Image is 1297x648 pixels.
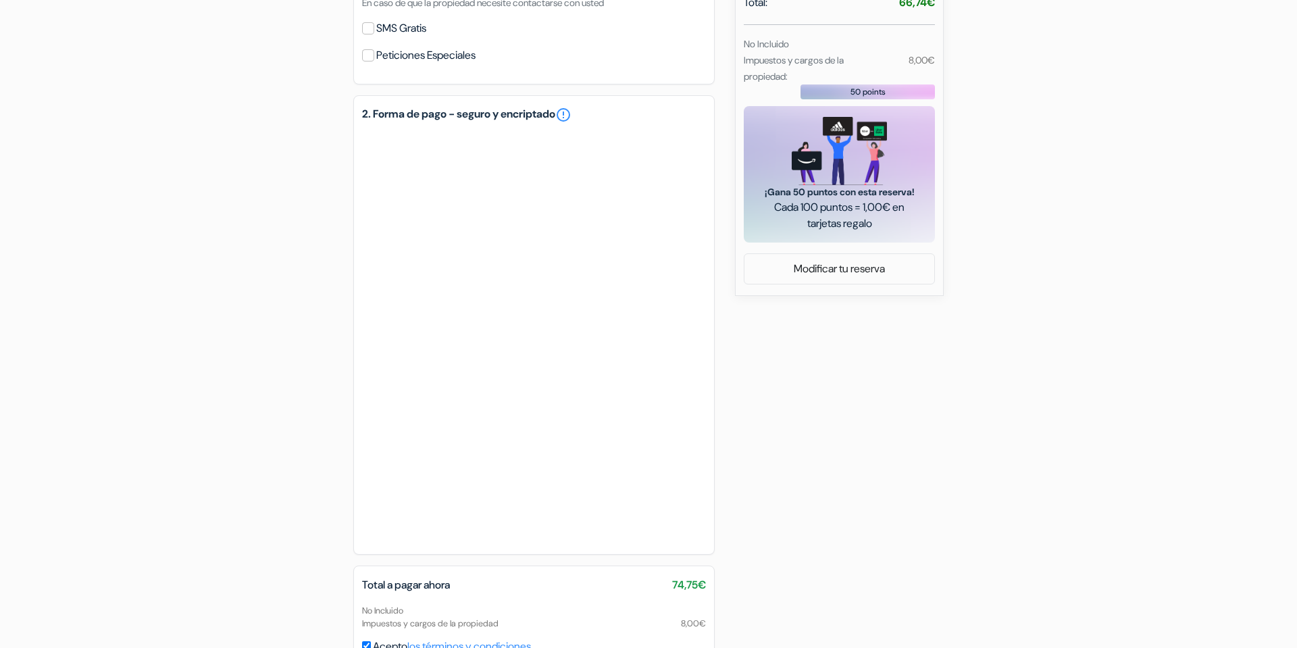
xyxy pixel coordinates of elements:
[681,617,706,630] span: 8,00€
[376,19,426,38] label: SMS Gratis
[359,126,709,546] iframe: Campo de entrada seguro para el pago
[672,577,706,593] span: 74,75€
[850,86,886,98] span: 50 points
[760,199,919,232] span: Cada 100 puntos = 1,00€ en tarjetas regalo
[909,54,935,66] small: 8,00€
[376,46,476,65] label: Peticiones Especiales
[744,54,844,82] small: Impuestos y cargos de la propiedad:
[744,38,789,50] small: No Incluido
[555,107,571,123] a: error_outline
[792,117,887,185] img: gift_card_hero_new.png
[354,604,714,630] div: No Incluido Impuestos y cargos de la propiedad
[744,256,934,282] a: Modificar tu reserva
[362,107,706,123] h5: 2. Forma de pago - seguro y encriptado
[362,578,450,592] span: Total a pagar ahora
[760,185,919,199] span: ¡Gana 50 puntos con esta reserva!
